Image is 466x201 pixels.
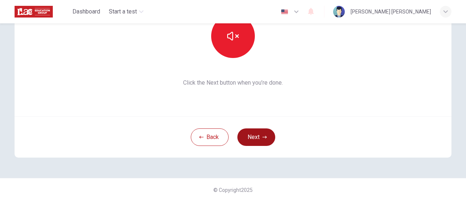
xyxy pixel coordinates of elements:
span: Click the Next button when you’re done. [162,78,304,87]
button: Dashboard [70,5,103,18]
span: © Copyright 2025 [213,187,253,193]
img: ILAC logo [15,4,53,19]
a: ILAC logo [15,4,70,19]
span: Start a test [109,7,137,16]
img: Profile picture [333,6,345,18]
img: en [280,9,289,15]
button: Back [191,128,229,146]
span: Dashboard [72,7,100,16]
button: Start a test [106,5,146,18]
button: Next [237,128,275,146]
div: [PERSON_NAME] [PERSON_NAME] [351,7,431,16]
